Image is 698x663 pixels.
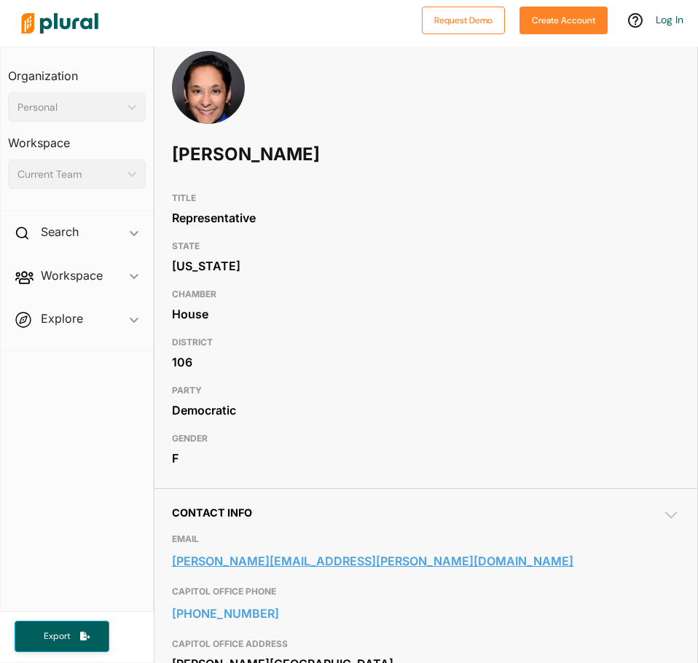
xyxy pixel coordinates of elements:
img: Headshot of Shelly Hutchinson [172,51,245,160]
button: Export [15,621,109,652]
div: F [172,447,680,469]
h3: GENDER [172,430,680,447]
h3: Organization [8,55,146,87]
span: Contact Info [172,506,252,519]
div: Democratic [172,399,680,421]
div: Current Team [17,167,122,182]
span: Export [34,630,80,643]
div: Representative [172,207,680,229]
div: 106 [172,351,680,373]
h3: PARTY [172,382,680,399]
a: Request Demo [422,12,505,27]
div: House [172,303,680,325]
div: [US_STATE] [172,255,680,277]
h3: Workspace [8,122,146,154]
h3: STATE [172,238,680,255]
h3: EMAIL [172,530,680,548]
h3: TITLE [172,189,680,207]
h3: CAPITOL OFFICE PHONE [172,583,680,600]
h2: Search [41,224,79,240]
a: [PERSON_NAME][EMAIL_ADDRESS][PERSON_NAME][DOMAIN_NAME] [172,550,680,572]
a: Log In [656,13,683,26]
h3: CAPITOL OFFICE ADDRESS [172,635,680,653]
a: Create Account [519,12,608,27]
h1: [PERSON_NAME] [172,133,477,176]
button: Create Account [519,7,608,34]
button: Request Demo [422,7,505,34]
h3: CHAMBER [172,286,680,303]
div: Personal [17,100,122,115]
a: [PHONE_NUMBER] [172,603,680,624]
h3: DISTRICT [172,334,680,351]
